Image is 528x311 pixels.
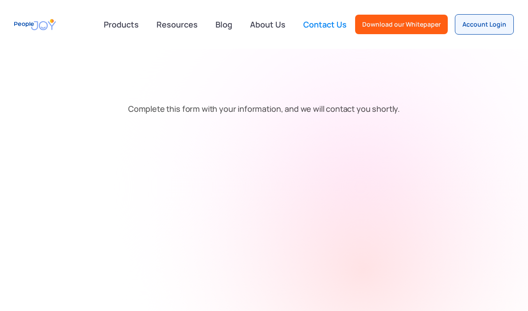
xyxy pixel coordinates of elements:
a: About Us [245,15,291,34]
p: Complete this form with your information, and we will contact you shortly. [128,102,400,115]
div: Account Login [462,20,506,29]
a: Download our Whitepaper [355,15,448,34]
div: Products [98,16,144,33]
a: home [14,15,56,35]
a: Contact Us [298,15,352,34]
a: Account Login [455,14,514,35]
div: Download our Whitepaper [362,20,441,29]
a: Resources [151,15,203,34]
a: Blog [210,15,238,34]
